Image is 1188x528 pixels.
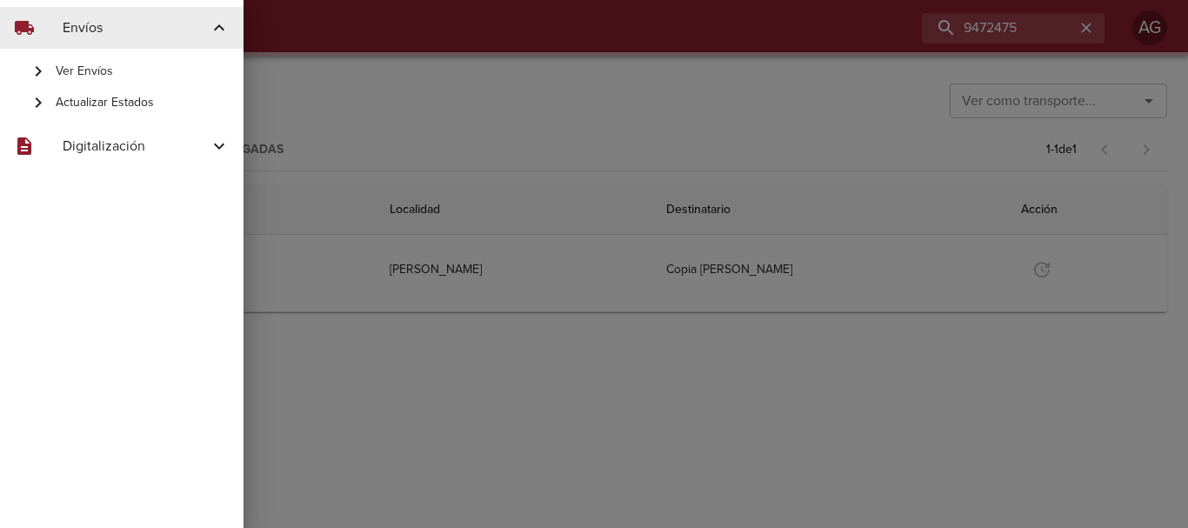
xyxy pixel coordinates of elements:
span: Ver Envíos [56,63,230,80]
span: description [14,136,35,157]
span: Envíos [63,17,209,38]
span: Actualizar Estados [56,94,230,111]
span: local_shipping [14,17,35,38]
span: Digitalización [63,136,209,157]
